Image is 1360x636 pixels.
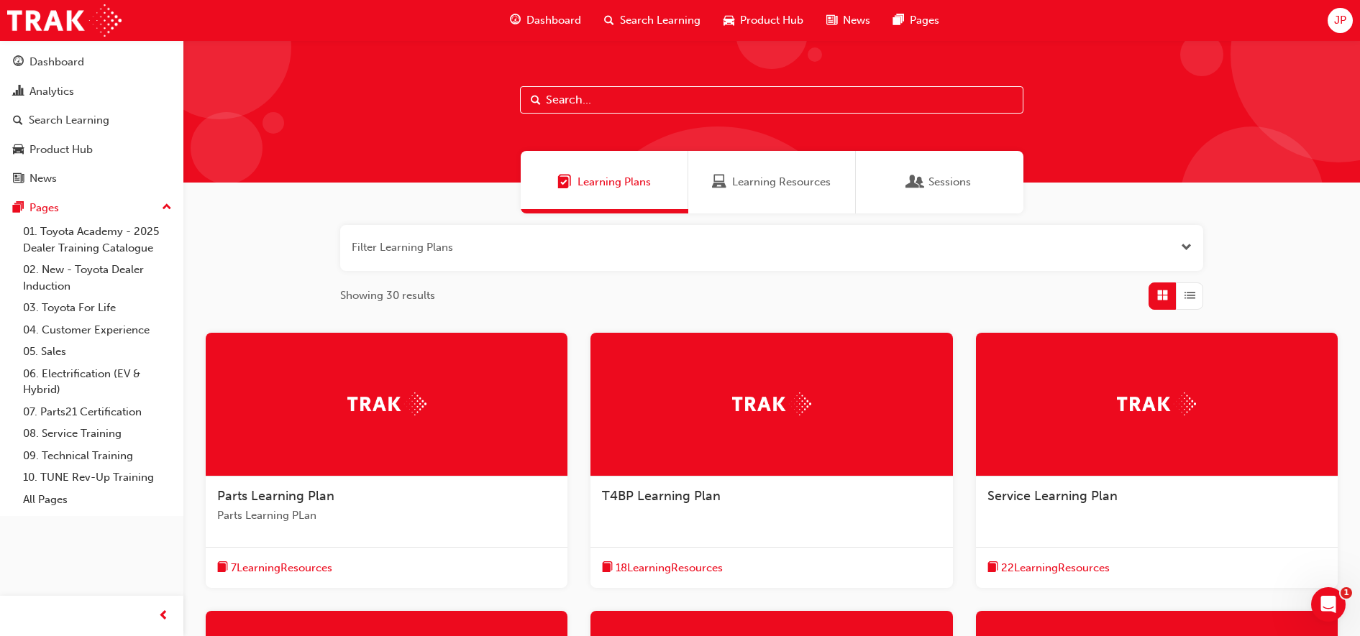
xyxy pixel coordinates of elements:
a: pages-iconPages [882,6,951,35]
span: Showing 30 results [340,287,435,304]
a: TrakService Learning Planbook-icon22LearningResources [976,333,1338,589]
span: car-icon [724,11,734,29]
span: pages-icon [893,11,904,29]
span: 22 Learning Resources [1001,560,1110,576]
a: All Pages [17,489,178,511]
a: 04. Customer Experience [17,319,178,341]
span: List [1185,287,1195,304]
span: Sessions [928,174,971,190]
a: car-iconProduct Hub [712,6,815,35]
span: T4BP Learning Plan [602,488,721,504]
span: Parts Learning PLan [217,507,556,524]
iframe: Intercom live chat [1311,587,1346,622]
span: 18 Learning Resources [616,560,723,576]
a: Dashboard [6,49,178,75]
span: 1 [1341,587,1352,599]
a: 06. Electrification (EV & Hybrid) [17,363,178,401]
span: chart-icon [13,86,24,98]
a: 05. Sales [17,341,178,363]
span: Sessions [908,174,923,190]
div: Pages [29,200,59,216]
span: pages-icon [13,202,24,215]
a: Learning ResourcesLearning Resources [688,151,856,213]
a: Analytics [6,78,178,105]
span: JP [1334,12,1346,29]
img: Trak [347,392,426,415]
span: guage-icon [510,11,521,29]
button: Pages [6,195,178,221]
span: news-icon [826,11,837,29]
a: News [6,165,178,192]
button: book-icon22LearningResources [987,559,1110,577]
span: Product Hub [740,12,803,29]
span: Dashboard [526,12,581,29]
a: search-iconSearch Learning [593,6,712,35]
a: Product Hub [6,137,178,163]
span: guage-icon [13,56,24,69]
span: Grid [1157,287,1168,304]
div: Analytics [29,83,74,100]
span: Search Learning [620,12,700,29]
button: book-icon7LearningResources [217,559,332,577]
a: TrakParts Learning PlanParts Learning PLanbook-icon7LearningResources [206,333,567,589]
button: book-icon18LearningResources [602,559,723,577]
span: 7 Learning Resources [231,560,332,576]
span: Learning Resources [712,174,726,190]
span: Learning Resources [732,174,831,190]
div: Dashboard [29,54,84,70]
img: Trak [1117,392,1196,415]
img: Trak [7,4,122,37]
a: Search Learning [6,107,178,134]
span: up-icon [162,198,172,217]
span: book-icon [602,559,613,577]
a: SessionsSessions [856,151,1023,213]
a: TrakT4BP Learning Planbook-icon18LearningResources [590,333,952,589]
span: News [843,12,870,29]
div: Search Learning [29,112,109,129]
a: 03. Toyota For Life [17,297,178,319]
a: 01. Toyota Academy - 2025 Dealer Training Catalogue [17,221,178,259]
div: Product Hub [29,142,93,158]
a: 10. TUNE Rev-Up Training [17,466,178,489]
input: Search... [520,86,1023,114]
a: guage-iconDashboard [498,6,593,35]
span: search-icon [13,114,23,127]
span: search-icon [604,11,614,29]
span: news-icon [13,172,24,185]
span: Service Learning Plan [987,488,1118,504]
a: Learning PlansLearning Plans [521,151,688,213]
a: 08. Service Training [17,423,178,445]
a: 02. New - Toyota Dealer Induction [17,259,178,297]
button: Open the filter [1181,239,1192,256]
div: News [29,170,57,187]
a: news-iconNews [815,6,882,35]
img: Trak [732,392,811,415]
span: prev-icon [158,607,169,625]
button: JP [1328,8,1353,33]
span: car-icon [13,144,24,157]
span: book-icon [217,559,228,577]
span: book-icon [987,559,998,577]
span: Parts Learning Plan [217,488,334,504]
span: Pages [910,12,939,29]
button: DashboardAnalyticsSearch LearningProduct HubNews [6,46,178,195]
a: 09. Technical Training [17,445,178,467]
a: 07. Parts21 Certification [17,401,178,423]
span: Learning Plans [557,174,572,190]
span: Learning Plans [578,174,651,190]
span: Search [531,92,541,109]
